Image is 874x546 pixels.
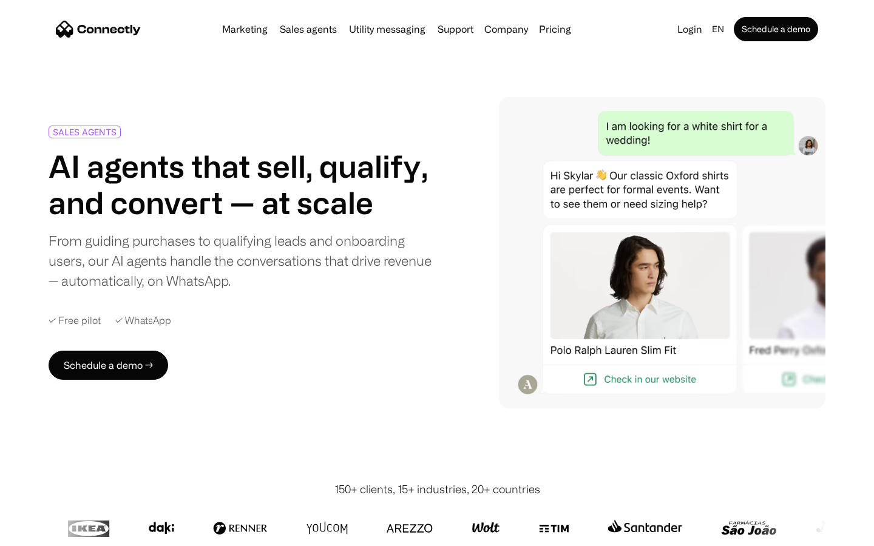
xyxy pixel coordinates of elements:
[734,17,818,41] a: Schedule a demo
[24,525,73,542] ul: Language list
[115,315,171,326] div: ✓ WhatsApp
[672,21,707,38] a: Login
[12,524,73,542] aside: Language selected: English
[49,351,168,380] a: Schedule a demo →
[53,127,117,136] div: SALES AGENTS
[49,148,432,221] h1: AI agents that sell, qualify, and convert — at scale
[344,24,430,34] a: Utility messaging
[484,21,528,38] div: Company
[275,24,342,34] a: Sales agents
[433,24,478,34] a: Support
[49,231,432,291] div: From guiding purchases to qualifying leads and onboarding users, our AI agents handle the convers...
[534,24,576,34] a: Pricing
[334,481,540,497] div: 150+ clients, 15+ industries, 20+ countries
[49,315,101,326] div: ✓ Free pilot
[712,21,724,38] div: en
[217,24,273,34] a: Marketing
